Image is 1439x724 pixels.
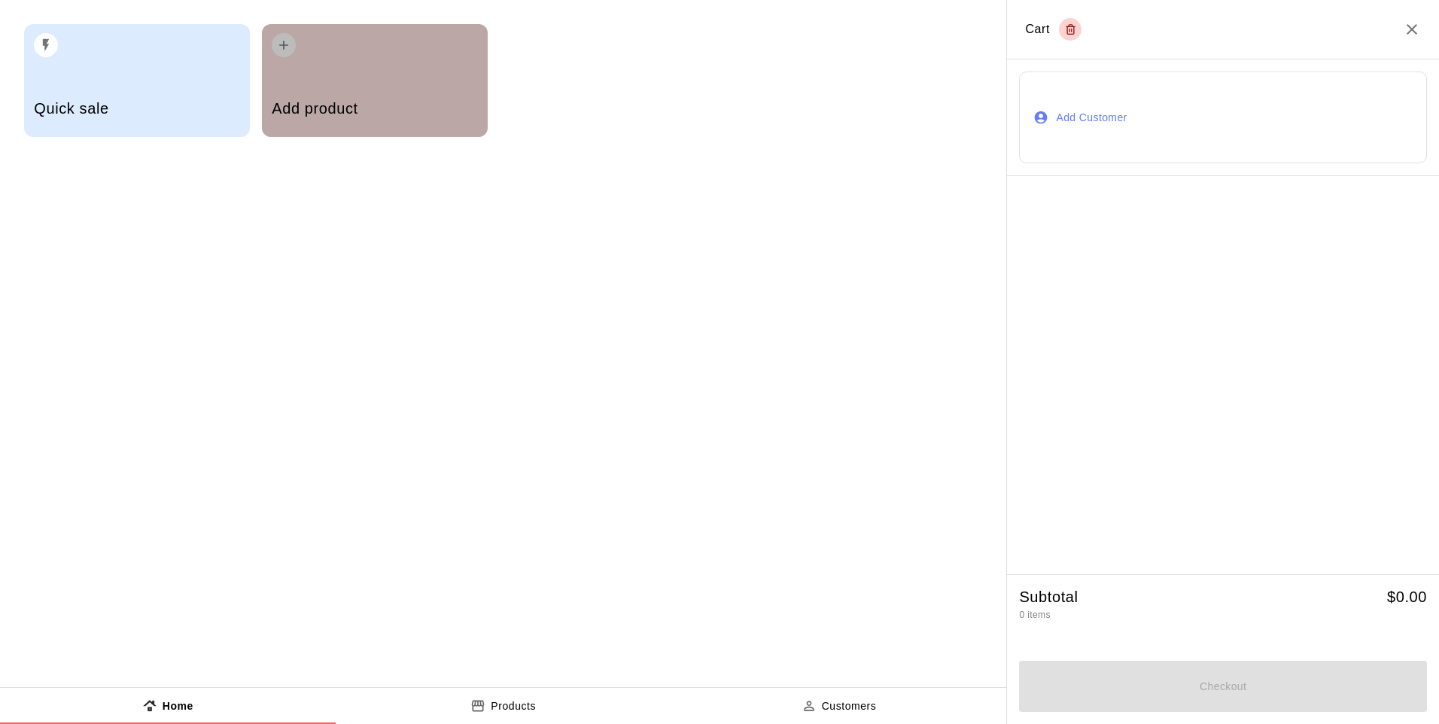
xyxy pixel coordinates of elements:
[262,24,488,137] button: Add product
[1019,587,1078,607] h5: Subtotal
[1387,587,1427,607] h5: $ 0.00
[34,99,239,119] h5: Quick sale
[1059,18,1082,41] button: Empty cart
[1025,18,1082,41] div: Cart
[272,99,477,119] h5: Add product
[163,698,193,714] p: Home
[491,698,536,714] p: Products
[1019,610,1050,620] span: 0 items
[1403,20,1421,38] button: Close
[24,24,250,137] button: Quick sale
[1019,71,1427,163] button: Add Customer
[822,698,877,714] p: Customers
